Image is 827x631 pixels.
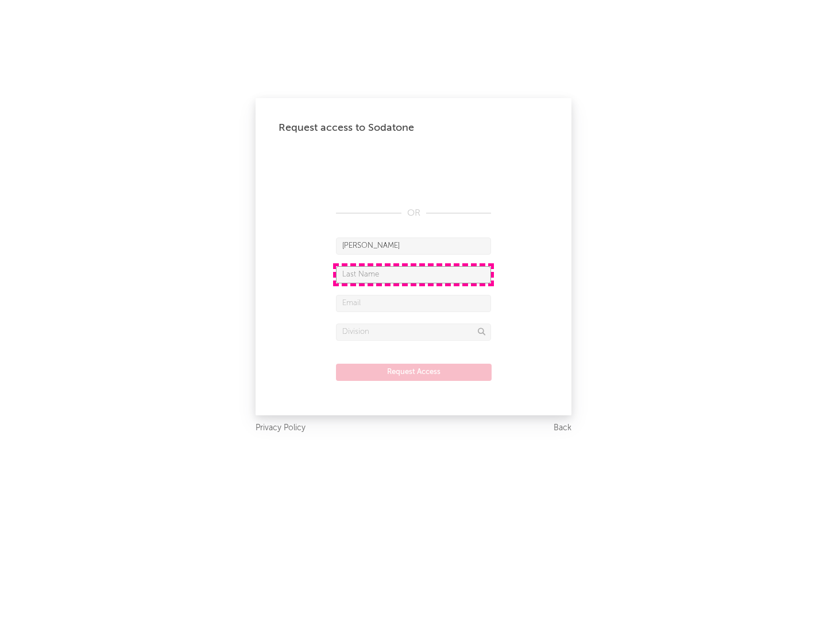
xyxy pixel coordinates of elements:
a: Privacy Policy [256,421,306,435]
input: First Name [336,237,491,255]
input: Division [336,324,491,341]
a: Back [554,421,571,435]
div: Request access to Sodatone [279,121,548,135]
div: OR [336,207,491,220]
button: Request Access [336,364,492,381]
input: Email [336,295,491,312]
input: Last Name [336,266,491,283]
